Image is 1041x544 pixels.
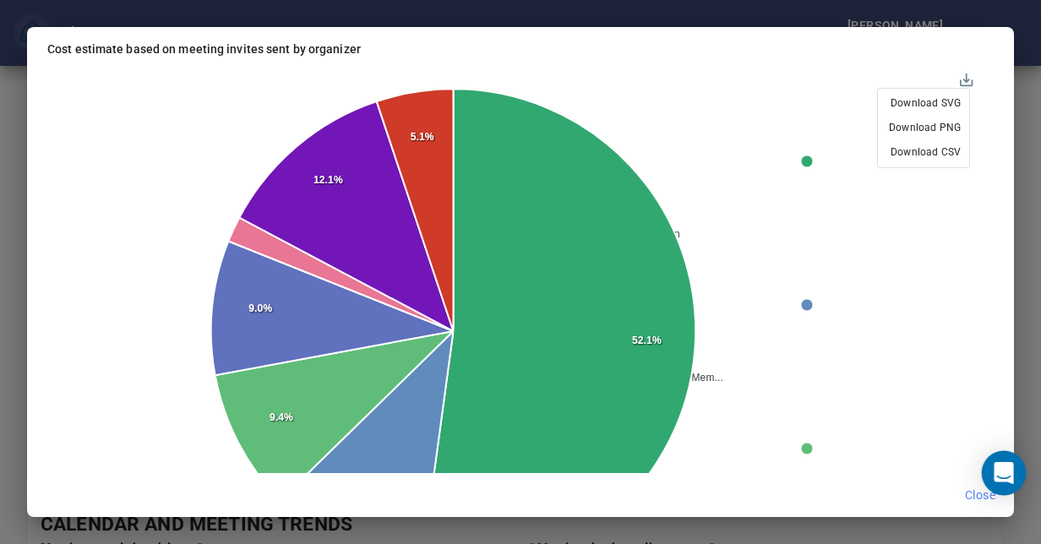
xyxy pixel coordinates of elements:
h2: Cost estimate based on meeting invites sent by organizer [47,41,994,57]
div: Download PNG [880,116,967,140]
div: Download CSV [880,140,967,165]
button: Close [953,480,1007,511]
div: Download SVG [880,91,967,116]
div: Menu [958,71,973,85]
div: Open Intercom Messenger [982,451,1027,496]
span: Close [965,485,995,506]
